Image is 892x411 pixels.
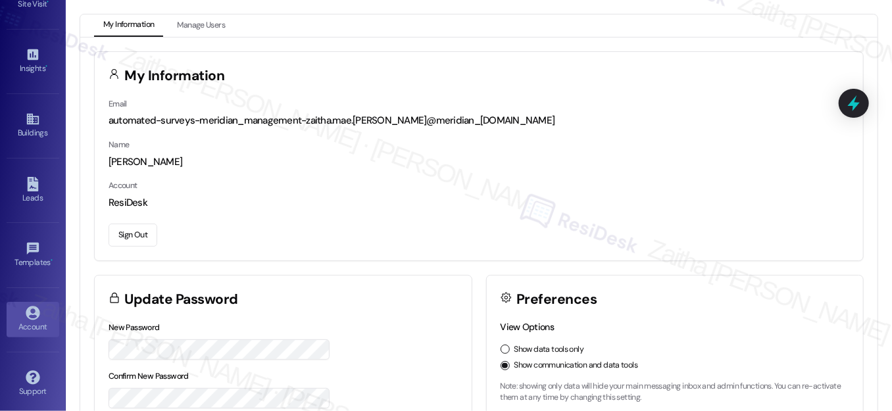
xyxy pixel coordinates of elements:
label: Show data tools only [514,344,584,356]
h3: Update Password [125,293,238,306]
a: Insights • [7,43,59,79]
a: Leads [7,173,59,208]
div: [PERSON_NAME] [109,155,849,169]
a: Support [7,366,59,402]
label: Confirm New Password [109,371,189,381]
span: • [51,256,53,265]
button: My Information [94,14,163,37]
label: New Password [109,322,160,333]
h3: My Information [125,69,225,83]
div: ResiDesk [109,196,849,210]
button: Sign Out [109,224,157,247]
a: Buildings [7,108,59,143]
label: Show communication and data tools [514,360,638,372]
div: automated-surveys-meridian_management-zaitha.mae.[PERSON_NAME]@meridian_[DOMAIN_NAME] [109,114,849,128]
span: • [45,62,47,71]
label: Email [109,99,127,109]
p: Note: showing only data will hide your main messaging inbox and admin functions. You can re-activ... [501,381,850,404]
button: Manage Users [168,14,234,37]
h3: Preferences [516,293,597,306]
a: Templates • [7,237,59,273]
label: Account [109,180,137,191]
a: Account [7,302,59,337]
label: View Options [501,321,555,333]
label: Name [109,139,130,150]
